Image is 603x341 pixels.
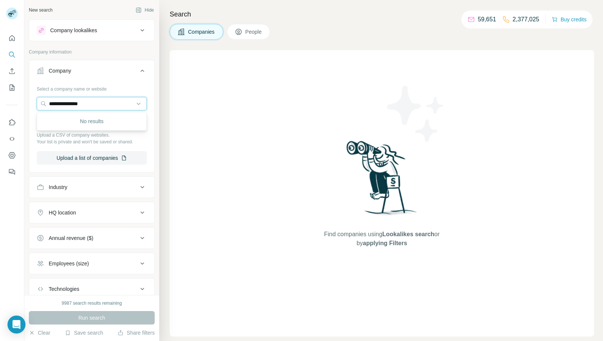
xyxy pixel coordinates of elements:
button: Dashboard [6,149,18,162]
button: Hide [130,4,159,16]
button: Save search [65,329,103,337]
div: New search [29,7,52,13]
button: Quick start [6,31,18,45]
img: Surfe Illustration - Woman searching with binoculars [343,139,421,222]
div: Company lookalikes [50,27,97,34]
button: Company lookalikes [29,21,154,39]
p: Company information [29,49,155,55]
button: Share filters [118,329,155,337]
button: Buy credits [552,14,587,25]
span: Find companies using or by [322,230,442,248]
button: Search [6,48,18,61]
button: Feedback [6,165,18,179]
div: Employees (size) [49,260,89,267]
h4: Search [170,9,594,19]
div: Company [49,67,71,74]
button: Annual revenue ($) [29,229,154,247]
button: Employees (size) [29,255,154,273]
button: Use Surfe API [6,132,18,146]
span: Lookalikes search [382,231,434,237]
div: Technologies [49,285,79,293]
button: Enrich CSV [6,64,18,78]
button: Clear [29,329,50,337]
span: Companies [188,28,215,36]
div: HQ location [49,209,76,216]
p: Upload a CSV of company websites. [37,132,147,138]
div: 9987 search results remaining [62,300,122,307]
div: Annual revenue ($) [49,234,93,242]
button: Technologies [29,280,154,298]
button: My lists [6,81,18,94]
div: Select a company name or website [37,83,147,92]
button: Upload a list of companies [37,151,147,165]
img: Surfe Illustration - Stars [382,80,449,147]
div: Open Intercom Messenger [7,316,25,334]
span: People [245,28,263,36]
div: No results [39,114,145,129]
p: Your list is private and won't be saved or shared. [37,138,147,145]
div: Industry [49,183,67,191]
button: Industry [29,178,154,196]
button: Use Surfe on LinkedIn [6,116,18,129]
button: Company [29,62,154,83]
span: applying Filters [363,240,407,246]
p: 59,651 [478,15,496,24]
button: HQ location [29,204,154,222]
p: 2,377,025 [513,15,539,24]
